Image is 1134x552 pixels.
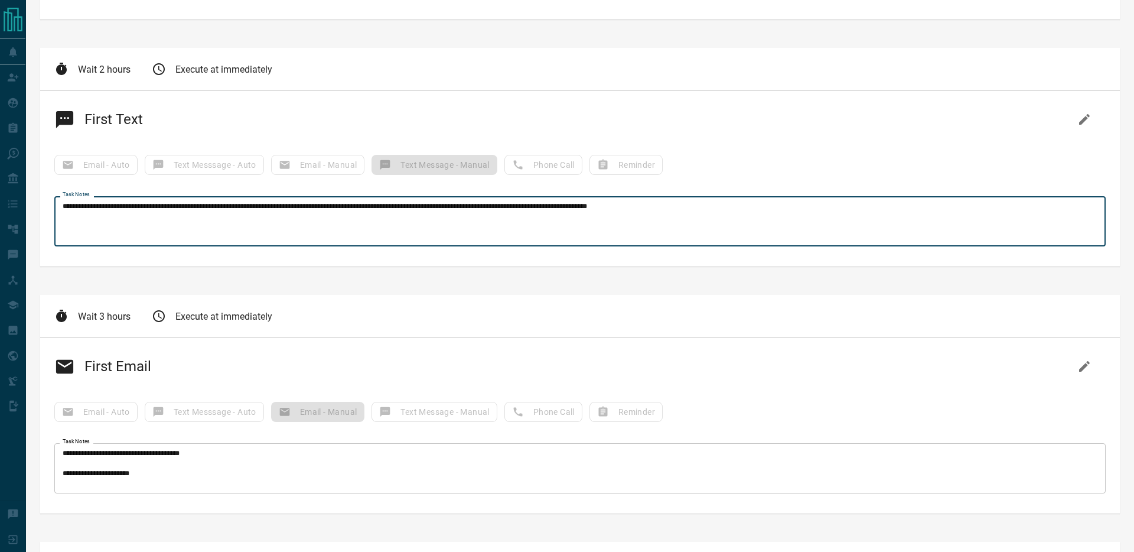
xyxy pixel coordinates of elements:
div: Execute at immediately [152,62,272,76]
div: Wait 3 hours [54,309,131,323]
label: Task Notes [63,438,90,446]
h2: First Email [54,352,151,381]
div: Execute at immediately [152,309,272,323]
div: Wait 2 hours [54,62,131,76]
h2: First Text [54,105,143,134]
label: Task Notes [63,191,90,199]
